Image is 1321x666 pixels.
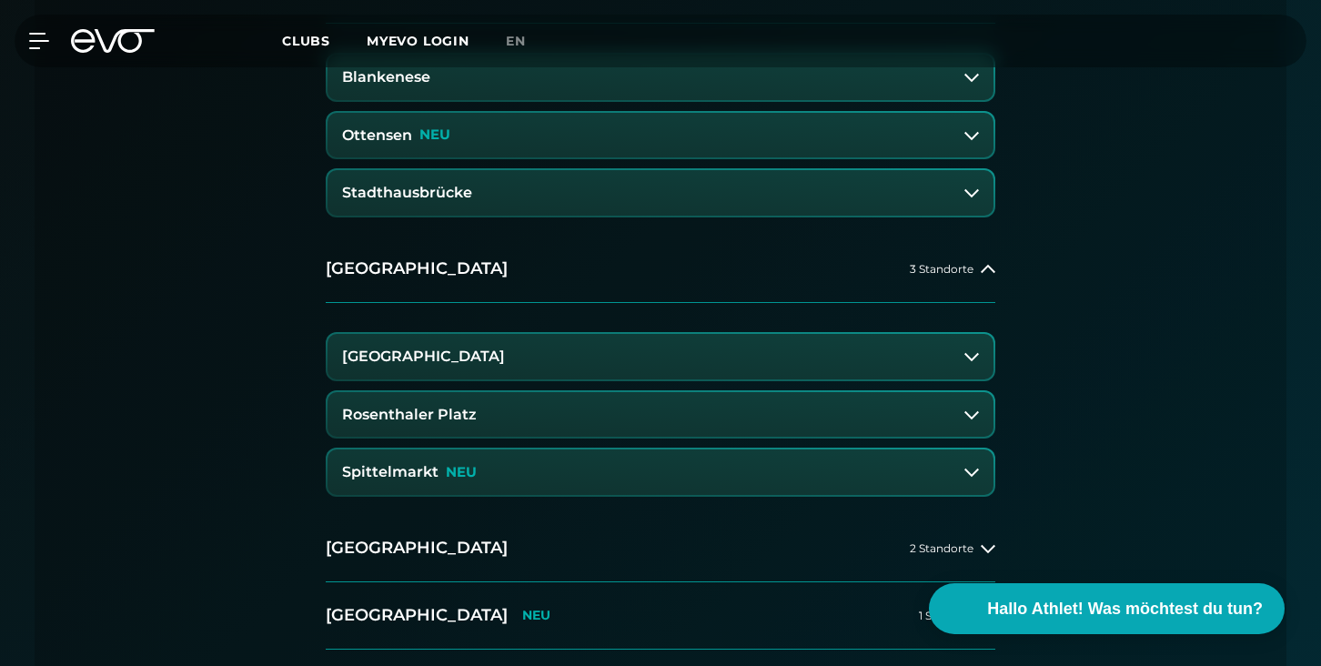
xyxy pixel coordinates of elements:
[328,392,993,438] button: Rosenthaler Platz
[282,32,367,49] a: Clubs
[342,464,439,480] h3: Spittelmarkt
[342,69,430,86] h3: Blankenese
[326,236,995,303] button: [GEOGRAPHIC_DATA]3 Standorte
[342,407,477,423] h3: Rosenthaler Platz
[506,31,548,52] a: en
[342,348,505,365] h3: [GEOGRAPHIC_DATA]
[328,170,993,216] button: Stadthausbrücke
[446,465,477,480] p: NEU
[910,542,973,554] span: 2 Standorte
[328,334,993,379] button: [GEOGRAPHIC_DATA]
[328,449,993,495] button: SpittelmarktNEU
[987,597,1263,621] span: Hallo Athlet! Was möchtest du tun?
[419,127,450,143] p: NEU
[929,583,1285,634] button: Hallo Athlet! Was möchtest du tun?
[326,515,995,582] button: [GEOGRAPHIC_DATA]2 Standorte
[342,185,472,201] h3: Stadthausbrücke
[326,257,508,280] h2: [GEOGRAPHIC_DATA]
[919,610,973,621] span: 1 Standort
[328,113,993,158] button: OttensenNEU
[342,127,412,144] h3: Ottensen
[326,537,508,560] h2: [GEOGRAPHIC_DATA]
[506,33,526,49] span: en
[367,33,469,49] a: MYEVO LOGIN
[326,604,508,627] h2: [GEOGRAPHIC_DATA]
[326,582,995,650] button: [GEOGRAPHIC_DATA]NEU1 Standort
[282,33,330,49] span: Clubs
[522,608,550,623] p: NEU
[910,263,973,275] span: 3 Standorte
